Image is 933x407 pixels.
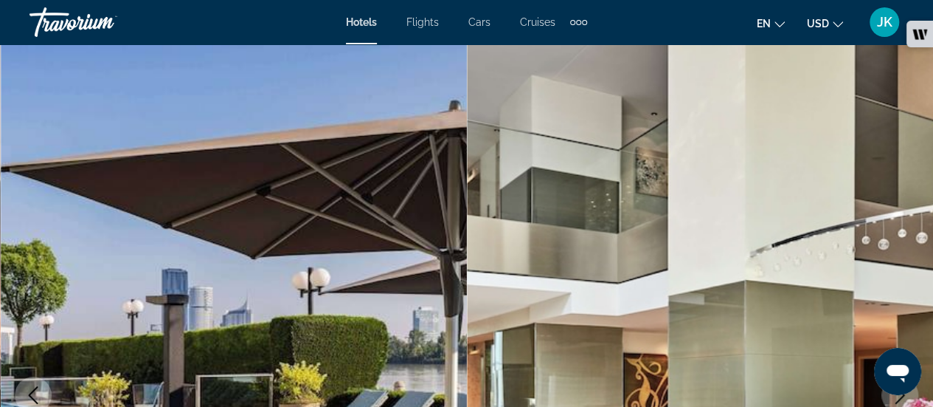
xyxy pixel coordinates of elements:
span: USD [807,18,829,30]
button: Extra navigation items [570,10,587,34]
a: Cars [468,16,490,28]
a: Cruises [520,16,555,28]
span: JK [877,15,892,30]
button: User Menu [865,7,903,38]
iframe: Button to launch messaging window [874,348,921,395]
button: Change currency [807,13,843,34]
a: Hotels [346,16,377,28]
button: Change language [757,13,785,34]
span: en [757,18,771,30]
a: Flights [406,16,439,28]
a: Travorium [30,3,177,41]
